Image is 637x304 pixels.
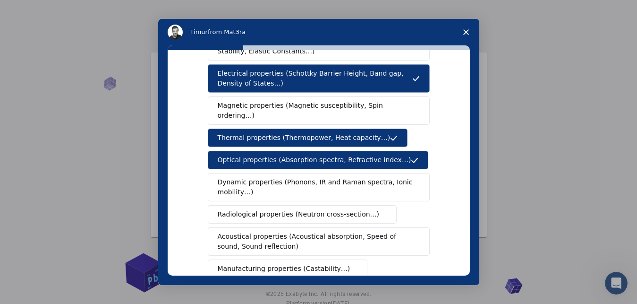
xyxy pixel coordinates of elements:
[218,101,413,121] span: Magnetic properties (Magnetic susceptibility, Spin ordering…)
[208,205,397,224] button: Radiological properties (Neutron cross-section…)
[168,25,183,40] img: Profile image for Timur
[208,96,430,125] button: Magnetic properties (Magnetic susceptibility, Spin ordering…)
[208,260,368,278] button: Manufacturing properties (Castability…)
[190,28,208,35] span: Timur
[218,264,350,274] span: Manufacturing properties (Castability…)
[218,209,380,219] span: Radiological properties (Neutron cross-section…)
[218,155,411,165] span: Optical properties (Absorption spectra, Refractive index…)
[208,64,430,93] button: Electrical properties (Schottky Barrier Height, Band gap, Density of States…)
[453,19,479,45] span: Close survey
[208,151,429,169] button: Optical properties (Absorption spectra, Refractive index…)
[218,232,414,252] span: Acoustical properties (Acoustical absorption, Speed of sound, Sound reflection)
[208,227,430,256] button: Acoustical properties (Acoustical absorption, Speed of sound, Sound reflection)
[218,69,412,88] span: Electrical properties (Schottky Barrier Height, Band gap, Density of States…)
[208,129,408,147] button: Thermal properties (Thermopower, Heat capacity…)
[218,133,391,143] span: Thermal properties (Thermopower, Heat capacity…)
[19,7,53,15] span: Support
[208,173,430,201] button: Dynamic properties (Phonons, IR and Raman spectra, Ionic mobility…)
[218,177,414,197] span: Dynamic properties (Phonons, IR and Raman spectra, Ionic mobility…)
[208,28,246,35] span: from Mat3ra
